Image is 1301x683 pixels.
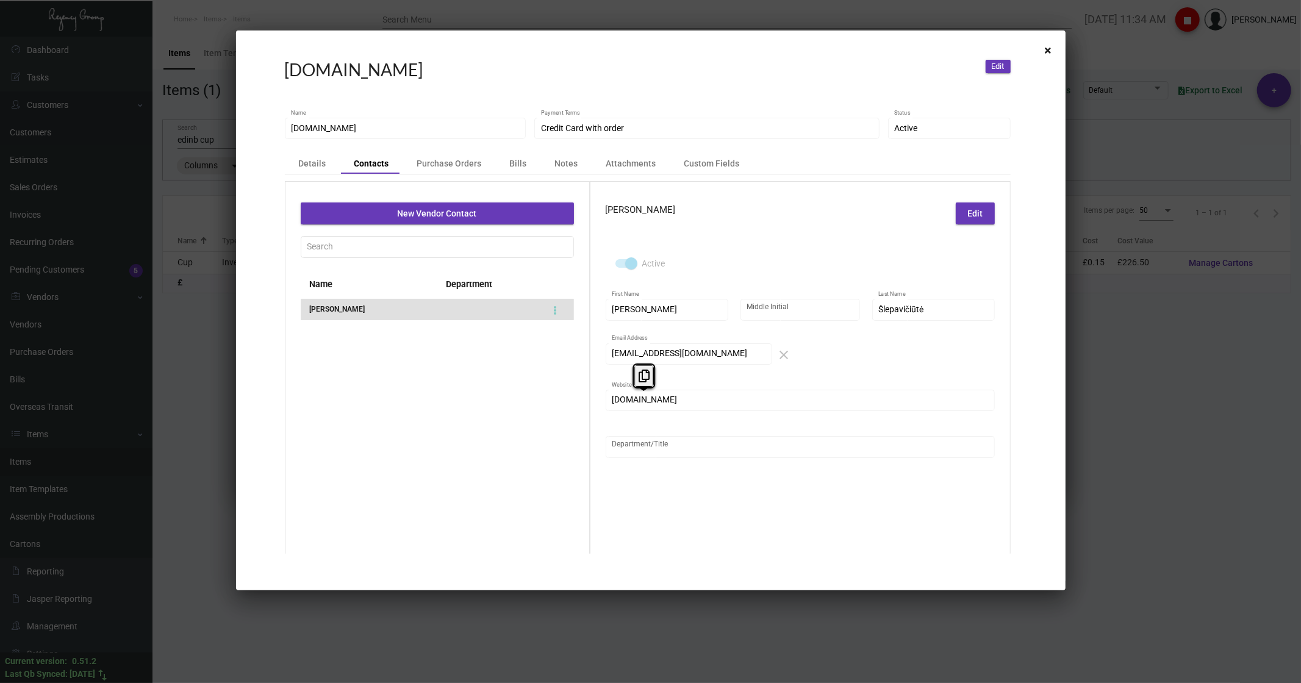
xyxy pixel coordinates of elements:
span: Active [894,123,917,133]
mat-icon: close [777,348,792,362]
div: Details [299,157,326,170]
button: Edit [956,202,995,224]
input: Website [612,395,988,405]
span: Department [437,279,574,291]
div: Custom Fields [684,157,740,170]
input: Last Name [878,305,988,315]
span: Name [301,279,437,291]
div: 0.51.2 [72,655,96,668]
div: Notes [555,157,578,170]
h2: [DOMAIN_NAME] [285,60,423,80]
input: VendorName [291,124,520,134]
div: [PERSON_NAME] [301,303,437,315]
span: New Vendor Contact [398,209,477,218]
span: Edit [992,62,1005,71]
div: Attachments [606,157,656,170]
input: Search [307,242,567,252]
div: Bills [510,157,527,170]
div: Purchase Orders [417,157,482,170]
input: Email Address [612,349,765,359]
span: Edit [967,209,983,218]
div: Contacts [354,157,389,170]
input: First Name [612,305,722,315]
div: Last Qb Synced: [DATE] [5,668,95,681]
button: Edit [986,60,1011,73]
i: Copy [639,370,650,382]
button: New Vendor Contact [301,202,574,224]
h4: [PERSON_NAME] [606,202,676,217]
span: Active [642,256,665,271]
div: Current version: [5,655,67,668]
